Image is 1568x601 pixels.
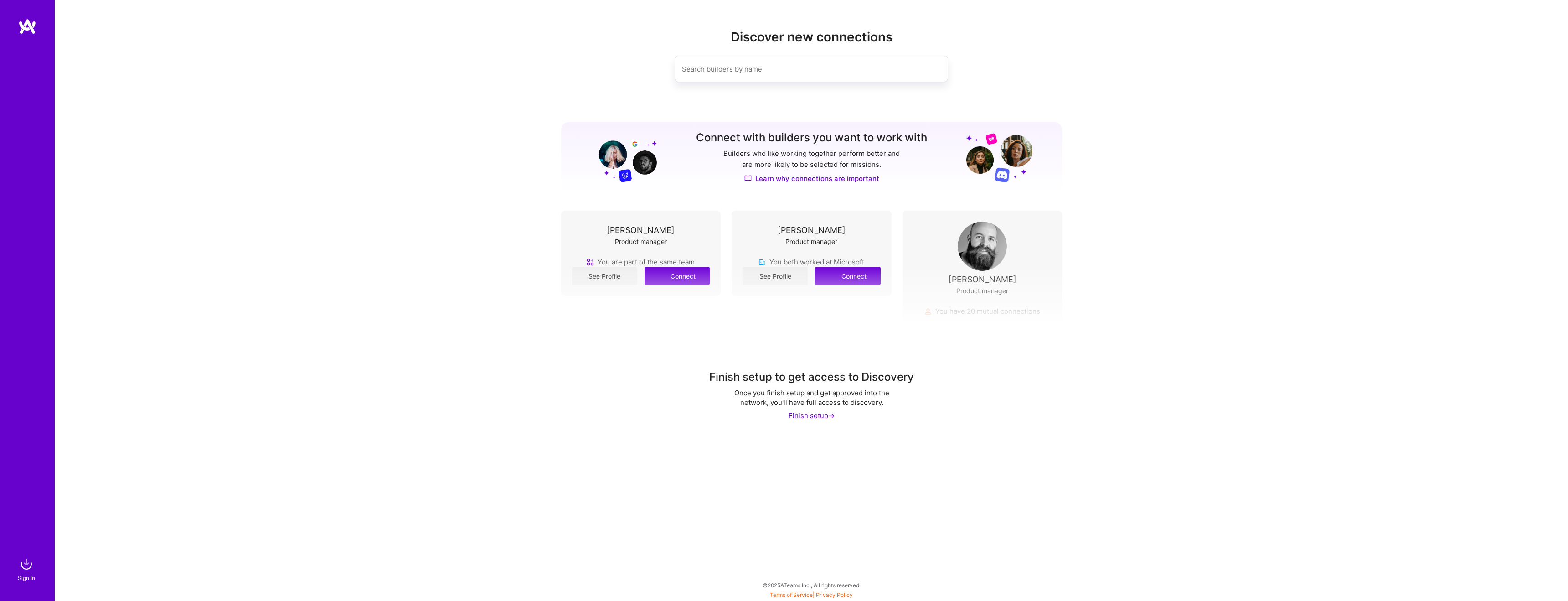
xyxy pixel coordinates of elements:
div: Product manager [615,237,667,246]
div: [PERSON_NAME] [607,225,675,235]
div: Sign In [18,573,35,583]
div: Once you finish setup and get approved into the network, you'll have full access to discovery. [721,388,903,407]
div: Finish setup -> [789,411,835,420]
a: sign inSign In [19,555,36,583]
div: You are part of the same team [587,257,695,267]
img: company icon [758,259,766,266]
p: Builders who like working together perform better and are more likely to be selected for missions. [722,148,902,170]
a: Learn why connections are important [744,174,879,183]
a: Privacy Policy [816,591,853,598]
div: [PERSON_NAME] [778,225,846,235]
div: You both worked at Microsoft [758,257,864,267]
h3: Connect with builders you want to work with [696,131,927,145]
img: Grow your network [966,133,1032,182]
img: Grow your network [591,132,657,182]
img: sign in [17,555,36,573]
div: © 2025 ATeams Inc., All rights reserved. [55,574,1568,596]
i: icon SearchPurple [924,63,935,74]
span: | [770,591,853,598]
div: Product manager [785,237,837,246]
img: User Avatar [958,222,1007,271]
input: Search builders by name [682,57,904,81]
img: logo [18,18,36,35]
img: team [587,259,594,266]
a: Terms of Service [770,591,813,598]
div: Finish setup to get access to Discovery [709,370,914,384]
img: Discover [744,175,752,182]
h2: Discover new connections [561,30,1063,45]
